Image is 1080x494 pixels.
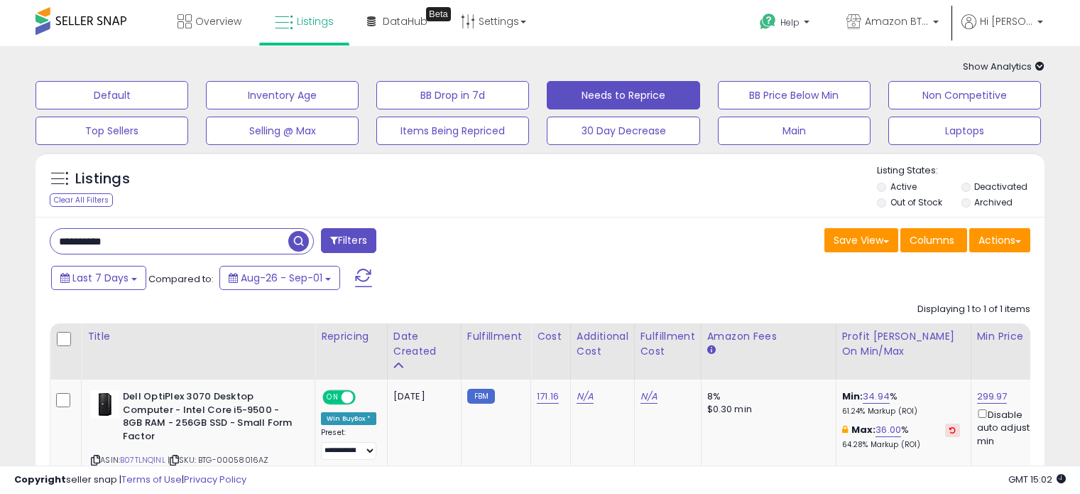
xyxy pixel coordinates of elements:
[14,473,246,487] div: seller snap | |
[36,81,188,109] button: Default
[842,424,960,450] div: %
[547,117,699,145] button: 30 Day Decrease
[718,81,871,109] button: BB Price Below Min
[980,14,1033,28] span: Hi [PERSON_NAME]
[865,14,929,28] span: Amazon BTG
[376,81,529,109] button: BB Drop in 7d
[14,473,66,486] strong: Copyright
[324,392,342,404] span: ON
[393,329,455,359] div: Date Created
[890,196,942,208] label: Out of Stock
[123,390,295,446] b: Dell OptiPlex 3070 Desktop Computer - Intel Core i5-9500 - 8GB RAM - 256GB SSD - Small Form Factor
[297,14,334,28] span: Listings
[969,228,1030,252] button: Actions
[900,228,967,252] button: Columns
[577,329,628,359] div: Additional Cost
[206,117,359,145] button: Selling @ Max
[780,16,800,28] span: Help
[963,60,1044,73] span: Show Analytics
[51,266,146,290] button: Last 7 Days
[842,390,960,417] div: %
[87,329,309,344] div: Title
[36,117,188,145] button: Top Sellers
[890,181,917,193] label: Active
[206,81,359,109] button: Inventory Age
[354,392,376,404] span: OFF
[184,473,246,486] a: Privacy Policy
[876,423,901,437] a: 36.00
[195,14,241,28] span: Overview
[376,117,529,145] button: Items Being Repriced
[547,81,699,109] button: Needs to Reprice
[241,271,322,285] span: Aug-26 - Sep-01
[707,329,830,344] div: Amazon Fees
[577,390,594,404] a: N/A
[707,390,825,403] div: 8%
[640,329,695,359] div: Fulfillment Cost
[888,81,1041,109] button: Non Competitive
[707,403,825,416] div: $0.30 min
[120,454,165,466] a: B07TLNQ1NL
[961,14,1043,46] a: Hi [PERSON_NAME]
[917,303,1030,316] div: Displaying 1 to 1 of 1 items
[426,7,451,21] div: Tooltip anchor
[321,412,376,425] div: Win BuyBox *
[910,233,954,247] span: Columns
[824,228,898,252] button: Save View
[888,117,1041,145] button: Laptops
[842,390,863,403] b: Min:
[977,390,1008,404] a: 299.97
[148,272,214,286] span: Compared to:
[842,329,965,359] div: Profit [PERSON_NAME] on Min/Max
[842,440,960,450] p: 64.28% Markup (ROI)
[393,390,450,403] div: [DATE]
[863,390,890,404] a: 34.94
[537,390,559,404] a: 171.16
[748,2,824,46] a: Help
[1008,473,1066,486] span: 2025-09-10 15:02 GMT
[168,454,269,466] span: | SKU: BTG-00058016AZ
[467,329,525,344] div: Fulfillment
[640,390,658,404] a: N/A
[321,428,376,460] div: Preset:
[707,344,716,357] small: Amazon Fees.
[842,407,960,417] p: 61.24% Markup (ROI)
[75,169,130,189] h5: Listings
[974,196,1013,208] label: Archived
[877,164,1044,178] p: Listing States:
[467,389,495,404] small: FBM
[50,193,113,207] div: Clear All Filters
[974,181,1027,193] label: Deactivated
[977,407,1045,448] div: Disable auto adjust min
[321,228,376,253] button: Filters
[851,423,876,436] b: Max:
[759,13,777,31] i: Get Help
[836,323,971,380] th: The percentage added to the cost of goods (COGS) that forms the calculator for Min & Max prices.
[977,329,1050,344] div: Min Price
[91,390,119,419] img: 418daDufeES._SL40_.jpg
[321,329,381,344] div: Repricing
[383,14,427,28] span: DataHub
[72,271,129,285] span: Last 7 Days
[537,329,564,344] div: Cost
[121,473,182,486] a: Terms of Use
[219,266,340,290] button: Aug-26 - Sep-01
[718,117,871,145] button: Main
